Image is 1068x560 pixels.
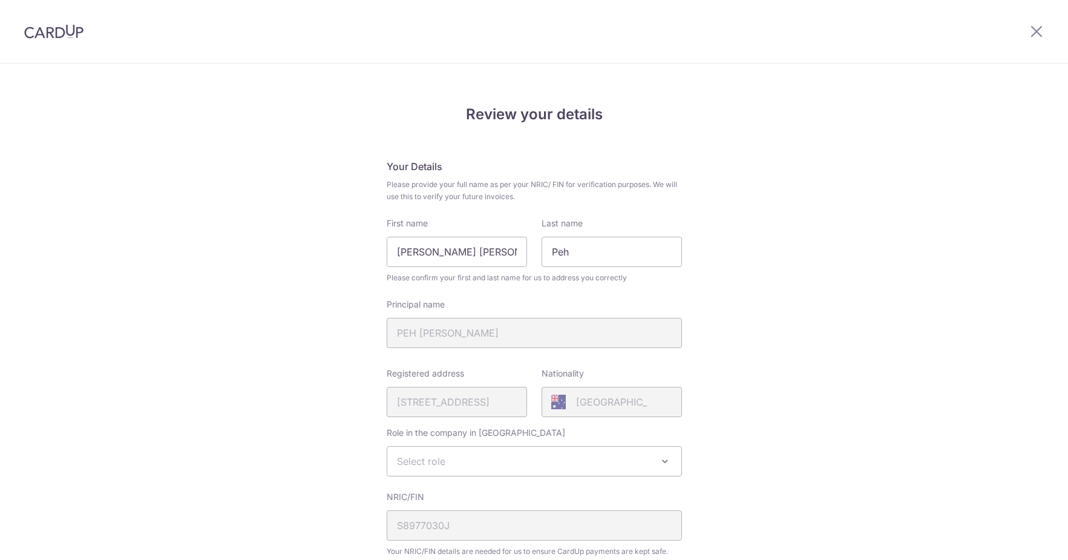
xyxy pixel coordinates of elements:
[387,217,428,229] label: First name
[387,367,464,380] label: Registered address
[542,367,584,380] label: Nationality
[387,237,527,267] input: First Name
[387,491,424,503] label: NRIC/FIN
[387,104,682,125] h4: Review your details
[387,427,565,439] label: Role in the company in [GEOGRAPHIC_DATA]
[542,217,583,229] label: Last name
[387,272,682,284] span: Please confirm your first and last name for us to address you correctly
[387,298,445,311] label: Principal name
[24,24,84,39] img: CardUp
[542,237,682,267] input: Last name
[387,159,682,174] h5: Your Details
[387,179,682,203] span: Please provide your full name as per your NRIC/ FIN for verification purposes. We will use this t...
[397,455,445,467] span: Select role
